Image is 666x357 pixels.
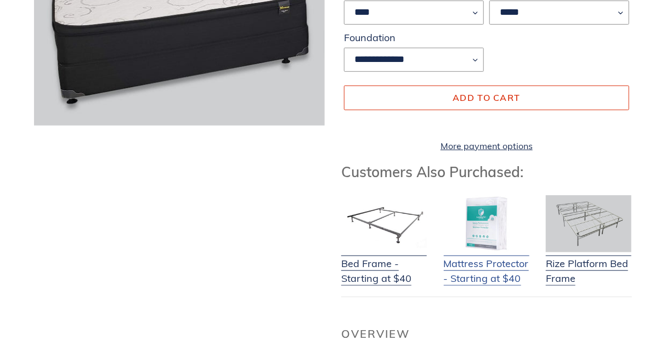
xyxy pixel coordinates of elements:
[341,327,632,341] h2: Overview
[341,242,427,286] a: Bed Frame - Starting at $40
[546,195,631,252] img: Adjustable Base
[344,30,484,45] label: Foundation
[344,139,629,152] a: More payment options
[453,92,520,103] span: Add to cart
[444,242,529,286] a: Mattress Protector - Starting at $40
[344,86,629,110] button: Add to cart
[341,195,427,252] img: Bed Frame
[546,242,631,286] a: Rize Platform Bed Frame
[341,163,632,180] h3: Customers Also Purchased:
[444,195,529,252] img: Mattress Protector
